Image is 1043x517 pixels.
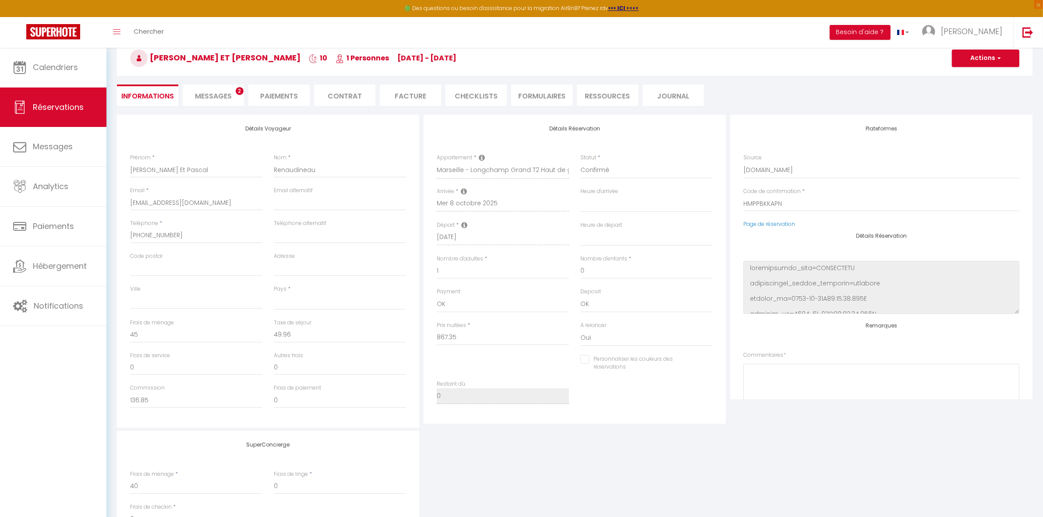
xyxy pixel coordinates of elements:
[580,221,622,229] label: Heure de départ
[130,285,141,293] label: Ville
[248,84,310,106] li: Paiements
[274,154,286,162] label: Nom
[952,49,1019,67] button: Actions
[33,141,73,152] span: Messages
[314,84,375,106] li: Contrat
[437,288,460,296] label: Payment
[130,319,174,327] label: Frais de ménage
[130,470,174,478] label: Frais de ménage
[130,154,151,162] label: Prénom
[274,470,308,478] label: Frais de linge
[117,84,178,106] li: Informations
[274,352,303,360] label: Autres frais
[274,219,326,228] label: Téléphone alternatif
[336,53,389,63] span: 1 Personnes
[437,126,713,132] h4: Détails Réservation
[274,384,321,392] label: Frais de paiement
[511,84,573,106] li: FORMULAIRES
[608,4,639,12] a: >>> ICI <<<<
[33,260,87,271] span: Hébergement
[130,52,301,63] span: [PERSON_NAME] Et [PERSON_NAME]
[743,154,762,162] label: Source
[236,87,244,95] span: 2
[577,84,638,106] li: Ressources
[922,25,935,38] img: ...
[195,91,232,101] span: Messages
[743,351,786,359] label: Commentaires
[580,255,627,263] label: Nombre d'enfants
[130,442,406,448] h4: SuperConcierge
[580,321,606,330] label: A relancer
[743,233,1019,239] h4: Détails Réservation
[309,53,327,63] span: 10
[33,181,68,192] span: Analytics
[437,154,472,162] label: Appartement
[445,84,507,106] li: CHECKLISTS
[743,323,1019,329] h4: Remarques
[33,102,84,113] span: Réservations
[274,252,295,260] label: Adresse
[274,319,311,327] label: Taxe de séjour
[437,321,466,330] label: Prix nuitées
[941,26,1002,37] span: [PERSON_NAME]
[437,255,483,263] label: Nombre d'adultes
[437,221,455,229] label: Départ
[130,352,170,360] label: Frais de service
[743,187,801,196] label: Code de confirmation
[34,300,83,311] span: Notifications
[130,503,172,511] label: Frais de checkin
[130,126,406,132] h4: Détails Voyageur
[437,187,454,196] label: Arrivée
[130,384,165,392] label: Commission
[743,220,795,228] a: Page de réservation
[127,17,170,48] a: Chercher
[580,154,596,162] label: Statut
[33,221,74,232] span: Paiements
[1022,27,1033,38] img: logout
[916,17,1013,48] a: ... [PERSON_NAME]
[130,219,158,228] label: Téléphone
[830,25,891,40] button: Besoin d'aide ?
[580,187,618,196] label: Heure d'arrivée
[397,53,456,63] span: [DATE] - [DATE]
[380,84,441,106] li: Facture
[274,186,313,195] label: Email alternatif
[130,252,163,260] label: Code postal
[33,62,78,73] span: Calendriers
[130,186,145,195] label: Email
[437,380,465,388] label: Restant dû
[743,126,1019,132] h4: Plateformes
[274,285,286,293] label: Pays
[580,288,601,296] label: Deposit
[134,27,164,36] span: Chercher
[26,24,80,39] img: Super Booking
[643,84,704,106] li: Journal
